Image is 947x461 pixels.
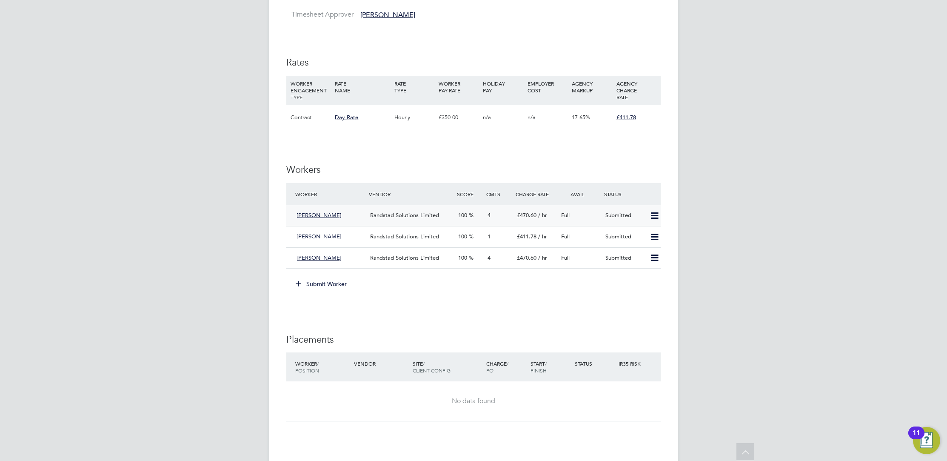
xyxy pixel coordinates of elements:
[286,334,661,346] h3: Placements
[458,212,467,219] span: 100
[484,356,528,378] div: Charge
[367,186,455,202] div: Vendor
[538,254,547,261] span: / hr
[517,233,536,240] span: £411.78
[295,360,319,374] span: / Position
[528,114,536,121] span: n/a
[570,76,614,98] div: AGENCY MARKUP
[561,254,570,261] span: Full
[411,356,484,378] div: Site
[614,76,659,105] div: AGENCY CHARGE RATE
[297,212,342,219] span: [PERSON_NAME]
[561,212,570,219] span: Full
[481,76,525,98] div: HOLIDAY PAY
[335,114,358,121] span: Day Rate
[458,254,467,261] span: 100
[573,356,617,371] div: Status
[538,212,547,219] span: / hr
[370,254,439,261] span: Randstad Solutions Limited
[286,10,354,19] label: Timesheet Approver
[602,251,646,265] div: Submitted
[352,356,411,371] div: Vendor
[370,212,439,219] span: Randstad Solutions Limited
[484,186,513,202] div: Cmts
[517,254,536,261] span: £470.60
[561,233,570,240] span: Full
[286,57,661,69] h3: Rates
[297,254,342,261] span: [PERSON_NAME]
[616,114,636,121] span: £411.78
[525,76,570,98] div: EMPLOYER COST
[483,114,491,121] span: n/a
[531,360,547,374] span: / Finish
[488,233,491,240] span: 1
[370,233,439,240] span: Randstad Solutions Limited
[528,356,573,378] div: Start
[436,105,481,130] div: £350.00
[288,105,333,130] div: Contract
[558,186,602,202] div: Avail
[413,360,451,374] span: / Client Config
[488,212,491,219] span: 4
[458,233,467,240] span: 100
[913,433,920,444] div: 11
[297,233,342,240] span: [PERSON_NAME]
[333,76,392,98] div: RATE NAME
[602,209,646,223] div: Submitted
[517,212,536,219] span: £470.60
[286,164,661,176] h3: Workers
[293,356,352,378] div: Worker
[913,427,940,454] button: Open Resource Center, 11 new notifications
[455,186,484,202] div: Score
[290,277,354,291] button: Submit Worker
[392,105,436,130] div: Hourly
[295,397,652,406] div: No data found
[392,76,436,98] div: RATE TYPE
[572,114,590,121] span: 17.65%
[513,186,558,202] div: Charge Rate
[293,186,367,202] div: Worker
[436,76,481,98] div: WORKER PAY RATE
[538,233,547,240] span: / hr
[486,360,508,374] span: / PO
[488,254,491,261] span: 4
[288,76,333,105] div: WORKER ENGAGEMENT TYPE
[602,230,646,244] div: Submitted
[360,11,415,19] span: [PERSON_NAME]
[616,356,646,371] div: IR35 Risk
[602,186,661,202] div: Status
